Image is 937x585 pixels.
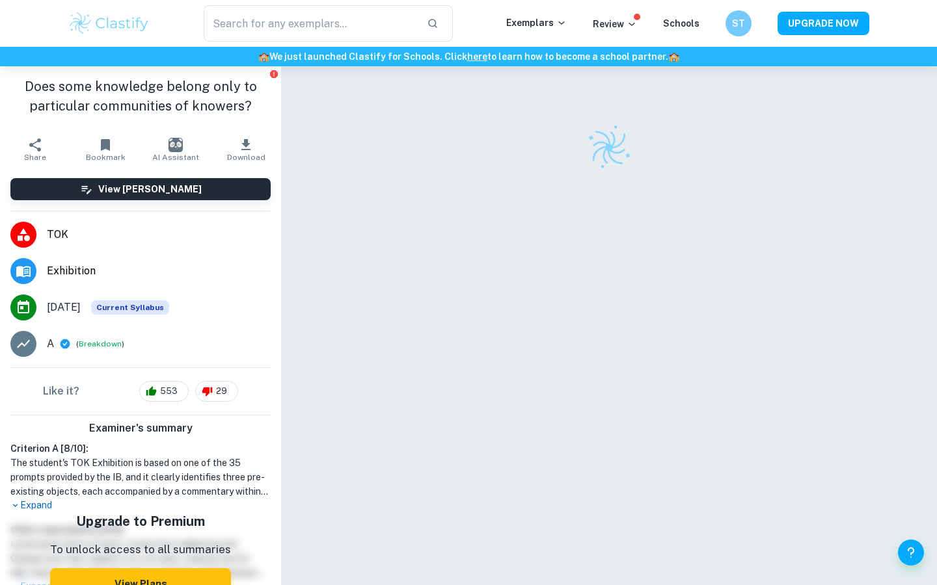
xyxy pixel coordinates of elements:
h6: View [PERSON_NAME] [98,182,202,196]
div: 553 [139,381,189,402]
div: 29 [195,381,238,402]
h6: We just launched Clastify for Schools. Click to learn how to become a school partner. [3,49,934,64]
span: 🏫 [668,51,679,62]
button: Help and Feedback [898,539,924,565]
p: Expand [10,499,271,512]
span: [DATE] [47,300,81,315]
p: Review [593,17,637,31]
span: Exhibition [47,263,271,279]
img: Clastify logo [579,118,639,177]
button: UPGRADE NOW [778,12,869,35]
p: A [47,336,54,352]
input: Search for any exemplars... [204,5,416,42]
span: TOK [47,227,271,242]
h6: Examiner's summary [5,421,276,436]
span: 🏫 [258,51,269,62]
button: Download [211,131,281,168]
h1: The student's TOK Exhibition is based on one of the 35 prompts provided by the IB, and it clearly... [10,456,271,499]
span: Share [24,153,46,162]
a: Schools [663,18,699,29]
span: Current Syllabus [91,300,169,315]
button: View [PERSON_NAME] [10,178,271,200]
h6: Criterion A [ 8 / 10 ]: [10,441,271,456]
h6: ST [731,16,746,31]
h1: Does some knowledge belong only to particular communities of knowers? [10,77,271,116]
button: Bookmark [70,131,141,168]
span: AI Assistant [152,153,199,162]
a: here [467,51,487,62]
span: 29 [209,385,234,398]
span: Download [227,153,265,162]
h5: Upgrade to Premium [50,512,231,531]
span: Bookmark [86,153,126,162]
button: ST [726,10,752,36]
div: This exemplar is based on the current syllabus. Feel free to refer to it for inspiration/ideas wh... [91,300,169,315]
span: ( ) [76,338,124,350]
p: To unlock access to all summaries [50,541,231,558]
p: Exemplars [506,16,567,30]
img: AI Assistant [169,138,183,152]
button: Report issue [269,69,278,79]
button: Breakdown [79,338,122,350]
button: AI Assistant [141,131,211,168]
h6: Like it? [43,383,79,399]
img: Clastify logo [68,10,150,36]
span: 553 [153,385,185,398]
